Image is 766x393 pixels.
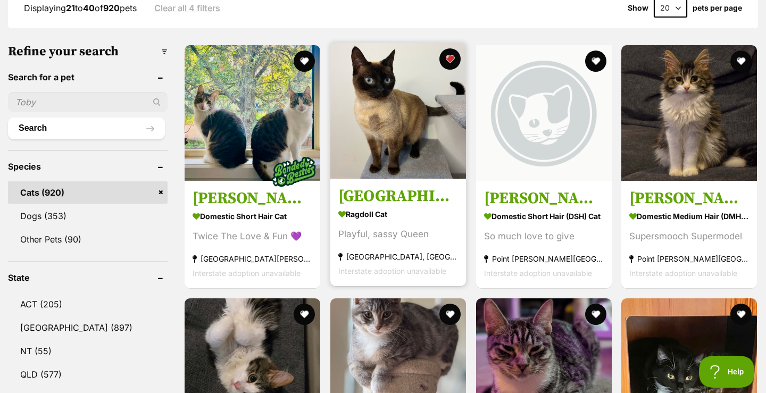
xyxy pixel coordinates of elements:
span: Displaying to of pets [24,3,137,13]
header: State [8,273,168,282]
img: consumer-privacy-logo.png [1,1,10,10]
strong: 920 [103,3,120,13]
h3: [PERSON_NAME] [629,188,749,208]
button: Search [8,118,165,139]
button: favourite [294,51,315,72]
a: [GEOGRAPHIC_DATA] Ragdoll Cat Playful, sassy Queen [GEOGRAPHIC_DATA], [GEOGRAPHIC_DATA] Interstat... [330,178,466,286]
span: Interstate adoption unavailable [629,269,737,278]
button: favourite [439,304,461,325]
strong: 40 [83,3,95,13]
button: favourite [730,304,752,325]
h3: [GEOGRAPHIC_DATA] [338,186,458,206]
h3: [PERSON_NAME] & [PERSON_NAME] 🌷🌺 [193,188,312,208]
span: Show [628,4,648,12]
strong: [GEOGRAPHIC_DATA], [GEOGRAPHIC_DATA] [338,249,458,264]
a: [PERSON_NAME] & [PERSON_NAME] 🌷🌺 Domestic Short Hair Cat Twice The Love & Fun 💜 [GEOGRAPHIC_DATA]... [185,180,320,288]
strong: 21 [66,3,75,13]
strong: [GEOGRAPHIC_DATA][PERSON_NAME], [GEOGRAPHIC_DATA] [193,252,312,266]
a: ACT (205) [8,293,168,315]
iframe: Help Scout Beacon - Open [699,356,755,388]
strong: Domestic Short Hair (DSH) Cat [484,208,604,224]
label: pets per page [693,4,742,12]
a: NT (55) [8,340,168,362]
a: [PERSON_NAME] Domestic Short Hair (DSH) Cat So much love to give Point [PERSON_NAME][GEOGRAPHIC_D... [476,180,612,288]
a: Dogs (353) [8,205,168,227]
h3: [PERSON_NAME] [484,188,604,208]
span: Interstate adoption unavailable [484,269,592,278]
div: Supersmooch Supermodel [629,229,749,244]
a: Cats (920) [8,181,168,204]
button: favourite [585,51,606,72]
input: Toby [8,92,168,112]
a: Clear all 4 filters [154,3,220,13]
img: Tesha & Tori 🌷🌺 - Domestic Short Hair Cat [185,45,320,181]
img: Egypt - Ragdoll Cat [330,43,466,179]
button: favourite [294,304,315,325]
a: QLD (577) [8,363,168,386]
img: bonded besties [267,145,320,198]
strong: Point [PERSON_NAME][GEOGRAPHIC_DATA] [629,252,749,266]
header: Species [8,162,168,171]
div: So much love to give [484,229,604,244]
span: Interstate adoption unavailable [193,269,301,278]
button: favourite [439,48,461,70]
button: favourite [585,304,606,325]
a: [PERSON_NAME] Domestic Medium Hair (DMH) Cat Supersmooch Supermodel Point [PERSON_NAME][GEOGRAPHI... [621,180,757,288]
a: Other Pets (90) [8,228,168,250]
strong: Point [PERSON_NAME][GEOGRAPHIC_DATA] [484,252,604,266]
img: Maggie - Domestic Medium Hair (DMH) Cat [621,45,757,181]
div: Twice The Love & Fun 💜 [193,229,312,244]
header: Search for a pet [8,72,168,82]
div: Playful, sassy Queen [338,227,458,241]
strong: Ragdoll Cat [338,206,458,222]
a: [GEOGRAPHIC_DATA] (897) [8,316,168,339]
strong: Domestic Medium Hair (DMH) Cat [629,208,749,224]
h3: Refine your search [8,44,168,59]
strong: Domestic Short Hair Cat [193,208,312,224]
button: favourite [730,51,752,72]
span: Interstate adoption unavailable [338,266,446,275]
